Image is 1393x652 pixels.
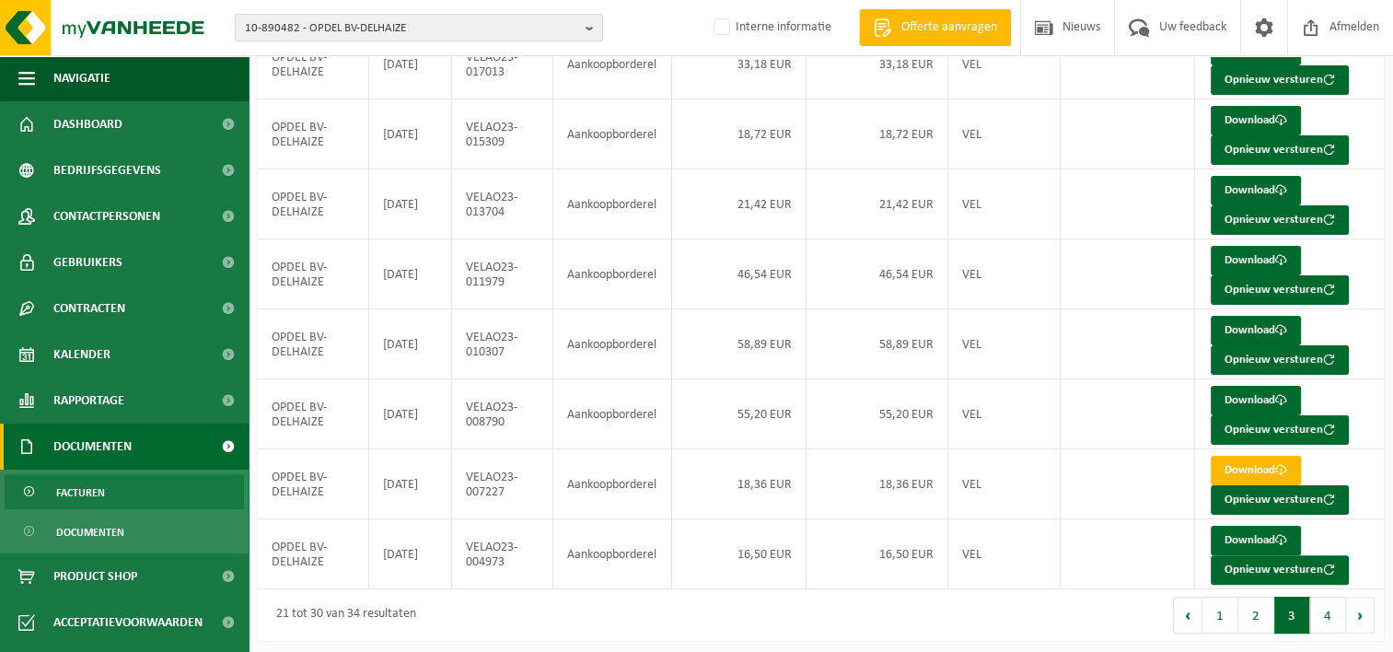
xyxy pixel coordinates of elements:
[807,379,948,449] td: 55,20 EUR
[452,169,552,239] td: VELAO23-013704
[1211,386,1301,415] a: Download
[53,424,132,470] span: Documenten
[948,99,1061,169] td: VEL
[672,29,807,99] td: 33,18 EUR
[53,285,125,332] span: Contracten
[948,239,1061,309] td: VEL
[1211,65,1349,95] button: Opnieuw versturen
[1211,106,1301,135] a: Download
[452,309,552,379] td: VELAO23-010307
[553,519,672,589] td: Aankoopborderel
[672,379,807,449] td: 55,20 EUR
[53,101,122,147] span: Dashboard
[369,29,452,99] td: [DATE]
[53,193,160,239] span: Contactpersonen
[948,29,1061,99] td: VEL
[53,553,137,600] span: Product Shop
[1173,597,1202,634] button: Previous
[258,519,369,589] td: OPDEL BV-DELHAIZE
[5,474,244,509] a: Facturen
[369,309,452,379] td: [DATE]
[672,449,807,519] td: 18,36 EUR
[53,378,124,424] span: Rapportage
[258,309,369,379] td: OPDEL BV-DELHAIZE
[56,515,124,550] span: Documenten
[369,379,452,449] td: [DATE]
[1346,597,1375,634] button: Next
[258,29,369,99] td: OPDEL BV-DELHAIZE
[553,169,672,239] td: Aankoopborderel
[807,239,948,309] td: 46,54 EUR
[369,449,452,519] td: [DATE]
[897,18,1002,37] span: Offerte aanvragen
[452,519,552,589] td: VELAO23-004973
[948,169,1061,239] td: VEL
[672,239,807,309] td: 46,54 EUR
[53,239,122,285] span: Gebruikers
[807,99,948,169] td: 18,72 EUR
[1211,485,1349,515] button: Opnieuw versturen
[369,99,452,169] td: [DATE]
[452,239,552,309] td: VELAO23-011979
[53,332,110,378] span: Kalender
[235,14,603,41] button: 10-890482 - OPDEL BV-DELHAIZE
[553,309,672,379] td: Aankoopborderel
[948,519,1061,589] td: VEL
[258,239,369,309] td: OPDEL BV-DELHAIZE
[553,379,672,449] td: Aankoopborderel
[452,29,552,99] td: VELAO23-017013
[672,169,807,239] td: 21,42 EUR
[452,379,552,449] td: VELAO23-008790
[258,449,369,519] td: OPDEL BV-DELHAIZE
[1211,205,1349,235] button: Opnieuw versturen
[56,475,105,510] span: Facturen
[807,29,948,99] td: 33,18 EUR
[1202,597,1238,634] button: 1
[5,514,244,549] a: Documenten
[1211,246,1301,275] a: Download
[1211,526,1301,555] a: Download
[553,99,672,169] td: Aankoopborderel
[369,239,452,309] td: [DATE]
[1211,415,1349,445] button: Opnieuw versturen
[948,449,1061,519] td: VEL
[1211,555,1349,585] button: Opnieuw versturen
[452,449,552,519] td: VELAO23-007227
[1238,597,1274,634] button: 2
[369,519,452,589] td: [DATE]
[1211,345,1349,375] button: Opnieuw versturen
[369,169,452,239] td: [DATE]
[672,519,807,589] td: 16,50 EUR
[245,15,578,42] span: 10-890482 - OPDEL BV-DELHAIZE
[672,99,807,169] td: 18,72 EUR
[948,309,1061,379] td: VEL
[807,519,948,589] td: 16,50 EUR
[1310,597,1346,634] button: 4
[672,309,807,379] td: 58,89 EUR
[553,449,672,519] td: Aankoopborderel
[859,9,1011,46] a: Offerte aanvragen
[948,379,1061,449] td: VEL
[553,239,672,309] td: Aankoopborderel
[807,309,948,379] td: 58,89 EUR
[53,147,161,193] span: Bedrijfsgegevens
[258,379,369,449] td: OPDEL BV-DELHAIZE
[1211,176,1301,205] a: Download
[1211,275,1349,305] button: Opnieuw versturen
[807,449,948,519] td: 18,36 EUR
[710,14,831,41] label: Interne informatie
[1274,597,1310,634] button: 3
[1211,135,1349,165] button: Opnieuw versturen
[1211,456,1301,485] a: Download
[267,599,416,632] div: 21 tot 30 van 34 resultaten
[807,169,948,239] td: 21,42 EUR
[553,29,672,99] td: Aankoopborderel
[258,99,369,169] td: OPDEL BV-DELHAIZE
[53,55,110,101] span: Navigatie
[1211,316,1301,345] a: Download
[53,600,203,646] span: Acceptatievoorwaarden
[452,99,552,169] td: VELAO23-015309
[258,169,369,239] td: OPDEL BV-DELHAIZE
